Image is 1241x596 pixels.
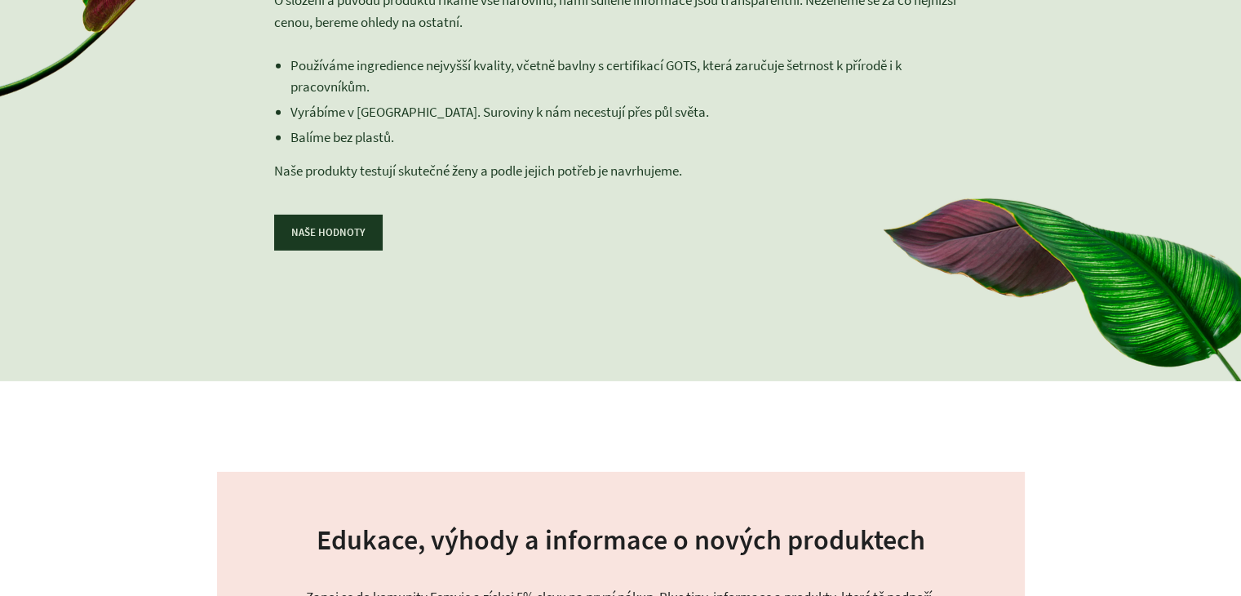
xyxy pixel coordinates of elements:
li: Používáme ingredience nejvyšší kvality, včetně bavlny s certifikací GOTS, která zaručuje šetrnost... [290,55,968,98]
h2: Edukace, výhody a informace o nových produktech [217,521,1025,560]
li: Vyrábíme v [GEOGRAPHIC_DATA]. Suroviny k nám necestují přes půl světa. [290,101,968,123]
a: NAŠE HODNOTY [274,215,383,251]
li: Balíme bez plastů. [290,127,968,149]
